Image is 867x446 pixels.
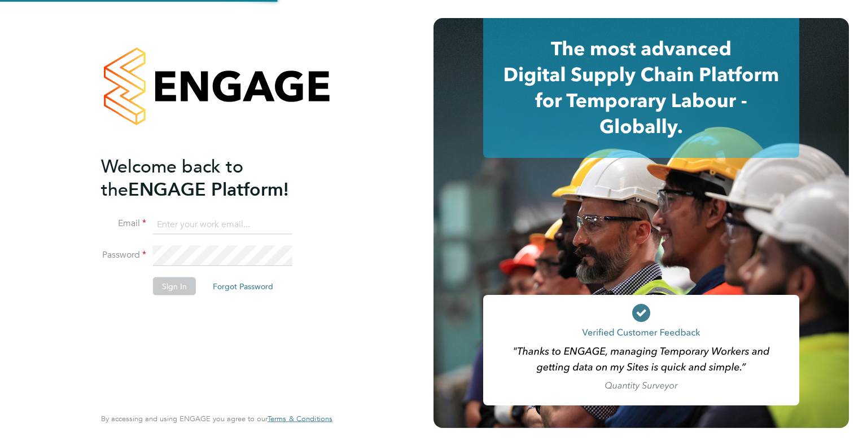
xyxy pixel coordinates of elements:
[153,214,292,235] input: Enter your work email...
[268,414,332,423] a: Terms & Conditions
[268,414,332,423] span: Terms & Conditions
[204,277,282,295] button: Forgot Password
[101,249,146,261] label: Password
[101,414,332,423] span: By accessing and using ENGAGE you agree to our
[153,277,196,295] button: Sign In
[101,218,146,229] label: Email
[101,154,321,201] h2: ENGAGE Platform!
[101,155,243,200] span: Welcome back to the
